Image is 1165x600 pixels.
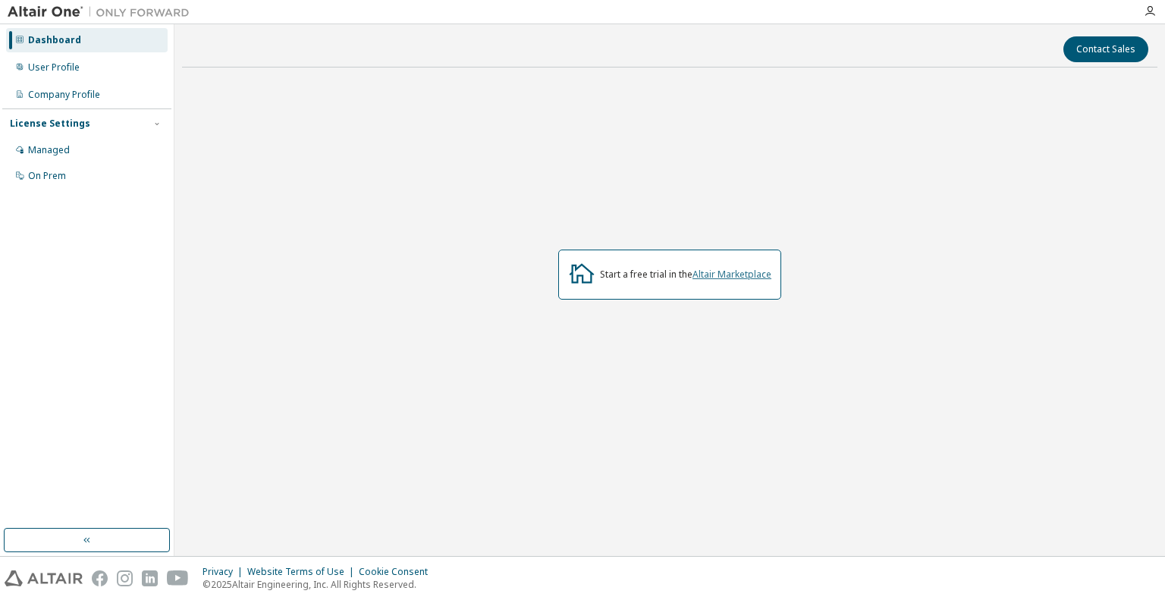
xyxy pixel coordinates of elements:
p: © 2025 Altair Engineering, Inc. All Rights Reserved. [203,578,437,591]
div: Cookie Consent [359,566,437,578]
button: Contact Sales [1063,36,1148,62]
img: linkedin.svg [142,570,158,586]
div: On Prem [28,170,66,182]
img: facebook.svg [92,570,108,586]
div: Privacy [203,566,247,578]
img: Altair One [8,5,197,20]
img: altair_logo.svg [5,570,83,586]
div: Dashboard [28,34,81,46]
div: Company Profile [28,89,100,101]
div: Managed [28,144,70,156]
div: Start a free trial in the [600,269,771,281]
div: User Profile [28,61,80,74]
img: youtube.svg [167,570,189,586]
div: Website Terms of Use [247,566,359,578]
a: Altair Marketplace [692,268,771,281]
img: instagram.svg [117,570,133,586]
div: License Settings [10,118,90,130]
